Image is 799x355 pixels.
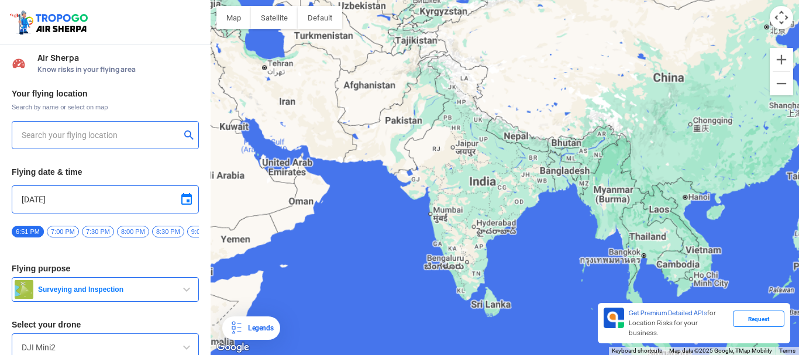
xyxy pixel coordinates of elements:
[152,226,184,237] span: 8:30 PM
[770,72,793,95] button: Zoom out
[117,226,149,237] span: 8:00 PM
[15,280,33,299] img: survey.png
[612,347,662,355] button: Keyboard shortcuts
[22,340,189,354] input: Search by name or Brand
[12,56,26,70] img: Risk Scores
[12,277,199,302] button: Surveying and Inspection
[216,6,251,29] button: Show street map
[12,89,199,98] h3: Your flying location
[22,128,180,142] input: Search your flying location
[770,6,793,29] button: Map camera controls
[213,340,252,355] img: Google
[770,48,793,71] button: Zoom in
[12,102,199,112] span: Search by name or select on map
[624,308,733,339] div: for Location Risks for your business.
[229,321,243,335] img: Legends
[82,226,114,237] span: 7:30 PM
[213,340,252,355] a: Open this area in Google Maps (opens a new window)
[22,192,189,206] input: Select Date
[12,168,199,176] h3: Flying date & time
[669,347,772,354] span: Map data ©2025 Google, TMap Mobility
[12,320,199,329] h3: Select your drone
[187,226,219,237] span: 9:00 PM
[604,308,624,328] img: Premium APIs
[37,53,199,63] span: Air Sherpa
[243,321,273,335] div: Legends
[37,65,199,74] span: Know risks in your flying area
[733,311,784,327] div: Request
[47,226,79,237] span: 7:00 PM
[12,226,44,237] span: 6:51 PM
[33,285,180,294] span: Surveying and Inspection
[12,264,199,273] h3: Flying purpose
[779,347,795,354] a: Terms
[9,9,92,36] img: ic_tgdronemaps.svg
[251,6,298,29] button: Show satellite imagery
[629,309,707,317] span: Get Premium Detailed APIs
